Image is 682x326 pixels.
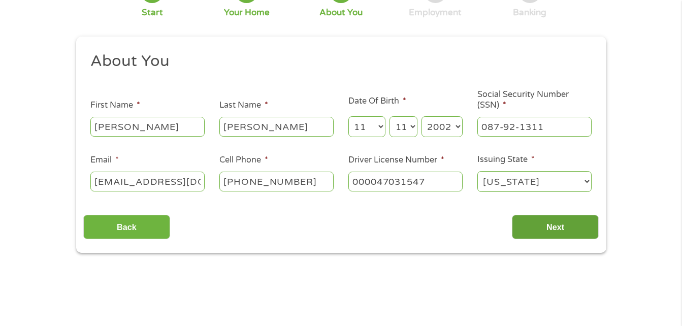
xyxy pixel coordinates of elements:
label: Social Security Number (SSN) [477,89,592,111]
input: john@gmail.com [90,172,205,191]
label: Driver License Number [348,155,444,166]
div: About You [319,7,363,18]
label: First Name [90,100,140,111]
input: Next [512,215,599,240]
h2: About You [90,51,584,72]
input: John [90,117,205,136]
label: Issuing State [477,154,535,165]
div: Your Home [224,7,270,18]
label: Last Name [219,100,268,111]
input: Back [83,215,170,240]
label: Date Of Birth [348,96,406,107]
div: Employment [409,7,462,18]
label: Email [90,155,119,166]
label: Cell Phone [219,155,268,166]
div: Banking [513,7,546,18]
input: (541) 754-3010 [219,172,334,191]
input: 078-05-1120 [477,117,592,136]
div: Start [142,7,163,18]
input: Smith [219,117,334,136]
